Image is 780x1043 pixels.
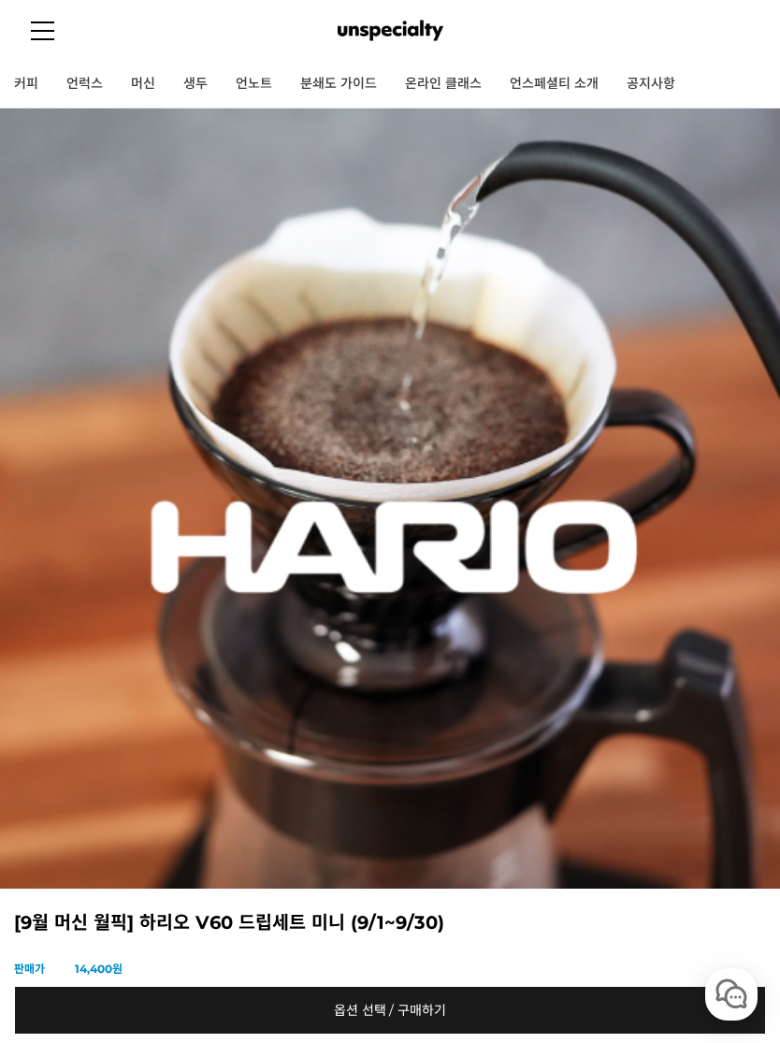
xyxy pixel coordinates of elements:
a: 언노트 [222,61,286,108]
span: 옵션 선택 / 구매하기 [334,987,446,1034]
a: 언럭스 [52,61,117,108]
a: 공지사항 [613,61,689,108]
a: 온라인 클래스 [391,61,496,108]
h2: [9월 머신 월픽] 하리오 V60 드립세트 미니 (9/1~9/30) [14,907,766,934]
a: 생두 [169,61,222,108]
a: 머신 [117,61,169,108]
img: 언스페셜티 몰 [338,17,442,45]
strong: 14,400원 [75,962,123,976]
a: 언스페셜티 소개 [496,61,613,108]
span: 판매가 [14,962,45,976]
a: 분쇄도 가이드 [286,61,391,108]
a: 옵션 선택 / 구매하기 [15,987,765,1034]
